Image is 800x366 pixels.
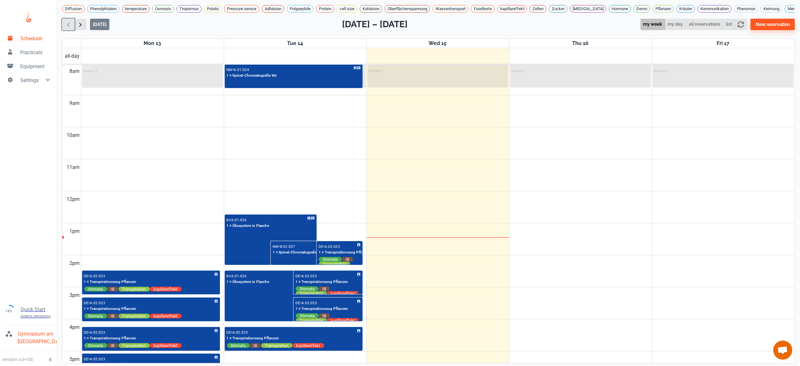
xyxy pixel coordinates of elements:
div: 9am [68,95,81,111]
span: IB [107,286,119,292]
span: Osmosis [152,6,174,12]
p: NW • [273,244,280,249]
p: 1 × Spinat-Chromatografie Wz [273,250,323,255]
a: October 14, 2025 [286,39,304,48]
button: my week [641,19,665,30]
span: Oberflächenspannung [385,6,430,12]
div: Polypeptide [287,5,313,13]
span: IB [319,313,330,318]
span: IB [342,257,353,262]
span: kapillareffekt [293,343,324,348]
span: Transpiration [119,313,150,319]
p: NW • [227,67,234,72]
p: 1 × Transpirationssog Pflanzen [319,250,371,255]
div: Chat öffnen [773,341,792,360]
p: DE • [227,330,233,335]
a: October 15, 2025 [428,39,448,48]
div: Pflanzen [653,5,674,13]
div: Kräuter [676,5,695,13]
div: Potato [204,5,222,13]
p: Period 1 [369,69,384,73]
p: Period 1 [84,69,98,73]
span: kapillareffekt [327,318,359,323]
span: Phenolphtalein [87,6,119,12]
span: Hormone [609,6,631,12]
p: B 02 057 [280,244,295,249]
div: 11am [66,159,81,175]
div: Pressure sensor [224,5,259,13]
div: Pheromon [734,5,758,13]
span: Polypeptide [287,6,313,12]
div: Zellen [530,5,546,13]
button: Previous week [62,19,74,30]
p: DE • [84,330,90,335]
a: October 17, 2025 [715,39,731,48]
span: IB [250,343,261,348]
p: A.02.023 [90,330,106,335]
span: Stomata [296,313,319,318]
p: DE • [295,274,301,278]
p: 1 × Transpirationssog Pflanzen [227,336,279,341]
span: IB [107,313,119,319]
span: Demo [634,6,650,12]
span: Kommunikation [698,6,731,12]
p: 1 × Transpirationssog Pflanzen [84,279,137,285]
span: Tropismus [177,6,201,12]
span: Transpiration [119,343,150,348]
span: cell size [337,6,357,12]
p: A.02.023 [301,301,317,305]
span: kapillareffekt [327,291,359,296]
span: kapillareffekt [498,6,527,12]
span: Pressure sensor [224,6,259,12]
div: Tropismus [177,5,202,13]
div: 2pm [68,255,81,271]
div: [MEDICAL_DATA] [570,5,606,13]
div: 3pm [68,287,81,303]
span: all-day [64,52,81,60]
span: Wassertransport [433,6,468,12]
span: Transpiration [261,343,293,348]
div: Wassertransport [433,5,468,13]
span: Stomata [227,343,250,348]
span: Stomata [84,286,107,292]
span: Potato [204,6,221,12]
div: Hormone [609,5,631,13]
div: 12pm [66,191,81,207]
p: Period 1 [512,69,526,73]
p: Period 1 [655,69,669,73]
div: Kohäsion [360,5,382,13]
div: cell size [337,5,357,13]
div: 4pm [68,319,81,335]
div: kapillareffekt [497,5,527,13]
span: Kräuter [677,6,695,12]
p: 1 × Ökosystem in Flasche [227,223,269,229]
button: my day [665,19,686,30]
a: October 16, 2025 [571,39,590,48]
p: A.01.026 [231,218,247,222]
span: Stomata [84,313,107,319]
p: DE • [295,301,301,305]
span: Protein [316,6,334,12]
div: 10am [66,127,81,143]
p: DE • [84,301,90,305]
p: 1 × Spinat-Chromatografie Wz [227,73,277,79]
p: DE • [319,244,325,249]
p: A.02.023 [90,274,106,278]
div: 8am [68,63,81,79]
span: Stomata [319,257,342,262]
span: Transpiration [119,286,150,292]
div: Diffusion [62,5,85,13]
p: A.01.026 [231,274,247,278]
button: Next week [74,19,87,30]
span: Stomata [296,286,319,292]
span: Pheromon [734,6,758,12]
span: Keimung [761,6,782,12]
span: [MEDICAL_DATA] [570,6,606,12]
a: October 13, 2025 [143,39,163,48]
span: kapillareffekt [150,286,182,292]
span: kapillareffekt [150,343,182,348]
p: DE • [84,357,90,361]
button: [DATE] [90,19,109,30]
span: temperature [122,6,149,12]
button: all reservations [686,19,723,30]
